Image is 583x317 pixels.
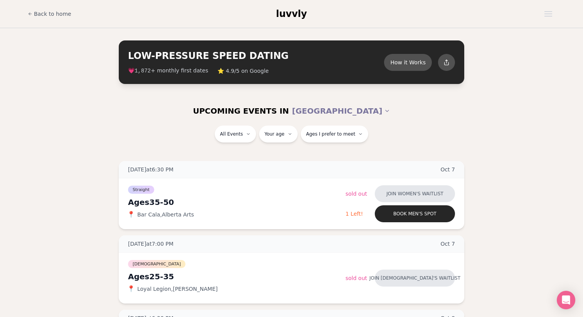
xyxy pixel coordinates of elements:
span: All Events [220,131,243,137]
span: Sold Out [345,275,367,281]
div: Ages 35-50 [128,197,345,208]
span: [DEMOGRAPHIC_DATA] [128,260,185,268]
a: luvvly [276,8,307,20]
button: [GEOGRAPHIC_DATA] [292,102,390,119]
span: Back to home [34,10,71,18]
span: ⭐ 4.9/5 on Google [217,67,269,75]
span: Oct 7 [440,166,455,173]
div: Open Intercom Messenger [557,291,575,309]
button: Your age [259,126,298,143]
span: Your age [265,131,285,137]
button: Join [DEMOGRAPHIC_DATA]'s waitlist [375,270,455,287]
span: UPCOMING EVENTS IN [193,106,289,116]
span: [DATE] at 7:00 PM [128,240,174,248]
button: Ages I prefer to meet [301,126,369,143]
span: Loyal Legion , [PERSON_NAME] [137,285,217,293]
span: luvvly [276,8,307,19]
span: [DATE] at 6:30 PM [128,166,174,173]
div: Ages 25-35 [128,271,345,282]
span: Bar Cala , Alberta Arts [137,211,194,218]
span: 1,872 [135,68,151,74]
a: Back to home [28,6,71,22]
button: Open menu [541,8,555,20]
span: Ages I prefer to meet [306,131,356,137]
span: 💗 + monthly first dates [128,67,208,75]
span: 📍 [128,286,134,292]
h2: LOW-PRESSURE SPEED DATING [128,50,384,62]
button: All Events [215,126,256,143]
span: Straight [128,186,154,194]
span: Oct 7 [440,240,455,248]
button: Book men's spot [375,205,455,222]
button: Join women's waitlist [375,185,455,202]
span: Sold Out [345,191,367,197]
span: 📍 [128,211,134,218]
span: 1 Left! [345,211,363,217]
button: How it Works [384,54,432,71]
